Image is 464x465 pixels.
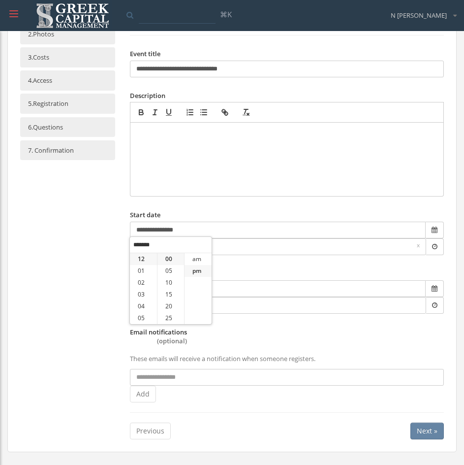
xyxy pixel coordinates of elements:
[157,253,184,265] li: 00
[130,353,444,364] p: These emails will receive a notification when someone registers.
[130,386,156,402] button: Add
[157,300,184,312] li: 20
[417,426,437,435] span: Next »
[20,70,115,91] a: 4.Access
[130,312,157,324] li: 05
[410,423,444,439] button: Next »
[130,328,187,346] label: Email notifications
[130,265,157,277] li: 01
[130,277,157,289] li: 02
[157,277,184,289] li: 10
[20,24,115,44] a: 2.Photos
[130,289,157,300] li: 03
[157,265,184,277] li: 05
[130,423,171,439] button: Previous
[130,300,157,312] li: 04
[157,312,184,324] li: 25
[391,11,447,20] span: N [PERSON_NAME]
[130,253,157,265] li: 12
[123,46,168,59] label: Event title
[123,88,173,100] label: Description
[20,94,115,114] a: 5.Registration
[220,9,232,19] span: ⌘K
[157,289,184,300] li: 15
[384,3,457,20] div: N [PERSON_NAME]
[185,265,212,277] li: pm
[185,253,212,265] li: am
[413,240,423,250] a: clear
[20,47,115,67] a: 3.Costs
[123,266,164,278] label: End date
[157,336,187,345] span: (optional)
[20,117,115,137] a: 6.Questions
[20,140,115,161] a: 7. Confirmation
[123,207,168,220] label: Start date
